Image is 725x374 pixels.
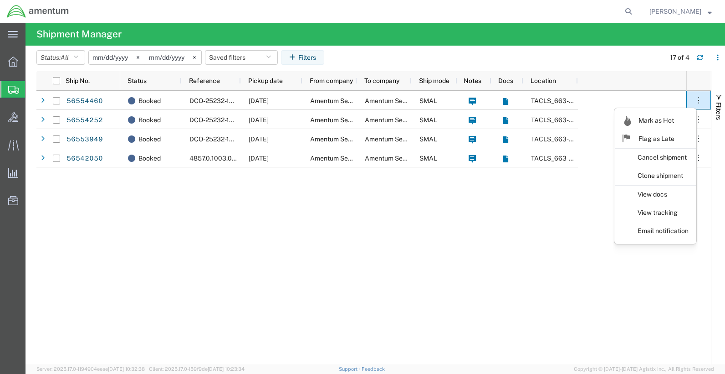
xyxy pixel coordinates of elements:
span: Filters [715,102,722,120]
span: Amentum Services, Inc. [365,97,433,104]
span: 08/20/2025 [249,116,269,124]
img: logo [6,5,69,18]
span: Server: 2025.17.0-1194904eeae [36,366,145,372]
span: To company [364,77,399,84]
a: Flag as Late [615,130,696,148]
a: 56553949 [66,132,103,147]
a: Email notification [615,223,696,239]
span: DCO-25232-167150 [189,116,248,124]
span: TACLS_663-Boise, ID [531,135,702,143]
span: [DATE] 10:32:38 [108,366,145,372]
span: TACLS_663-Boise, ID [531,155,702,162]
span: DCO-25232-167153 [189,97,248,104]
span: Ship No. [66,77,90,84]
span: Sebastian Meszaros [649,6,701,16]
span: [DATE] 10:23:34 [208,366,245,372]
span: Amentum Services, Inc. [310,135,378,143]
span: SMAL [419,97,437,104]
span: SMAL [419,116,437,124]
span: TACLS_663-Boise, ID [531,97,702,104]
a: Support [339,366,362,372]
span: 08/20/2025 [249,135,269,143]
span: Ship mode [419,77,449,84]
span: Booked [138,91,161,110]
span: Notes [464,77,481,84]
span: 4857.0.1003.00.00.00.000.FRE [189,155,282,162]
span: 08/20/2025 [249,155,269,162]
span: Amentum Services, Inc. [310,97,378,104]
span: Amentum Services, Inc. [310,116,378,124]
span: Booked [138,110,161,130]
button: Filters [281,50,324,65]
span: Amentum Services, Inc. [365,155,433,162]
span: SMAL [419,135,437,143]
span: All [61,54,69,61]
a: 56554252 [66,113,103,128]
span: Booked [138,149,161,168]
a: Cancel shipment [615,150,696,166]
button: Saved filters [205,50,278,65]
span: Reference [189,77,220,84]
span: Booked [138,130,161,149]
span: Amentum Services, Inc. [310,155,378,162]
a: Mark as Hot [615,112,696,130]
a: Clone shipment [615,168,696,184]
div: 17 of 4 [670,53,689,62]
span: Status [128,77,147,84]
button: Status:All [36,50,85,65]
input: Not set [89,51,145,64]
h4: Shipment Manager [36,23,122,46]
span: Client: 2025.17.0-159f9de [149,366,245,372]
span: Pickup date [248,77,283,84]
span: SMAL [419,155,437,162]
a: View docs [615,187,696,203]
span: Amentum Services, Inc. [365,116,433,124]
a: View tracking [615,205,696,221]
span: Docs [498,77,513,84]
a: 56554460 [66,94,103,109]
button: [PERSON_NAME] [649,6,712,17]
span: From company [310,77,353,84]
span: Copyright © [DATE]-[DATE] Agistix Inc., All Rights Reserved [574,365,714,373]
span: Amentum Services, Inc. [365,135,433,143]
a: 56542050 [66,151,103,166]
span: 08/20/2025 [249,97,269,104]
input: Not set [145,51,201,64]
a: Feedback [362,366,385,372]
span: DCO-25232-167147 [189,135,247,143]
span: TACLS_663-Boise, ID [531,116,702,124]
span: Location [531,77,556,84]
